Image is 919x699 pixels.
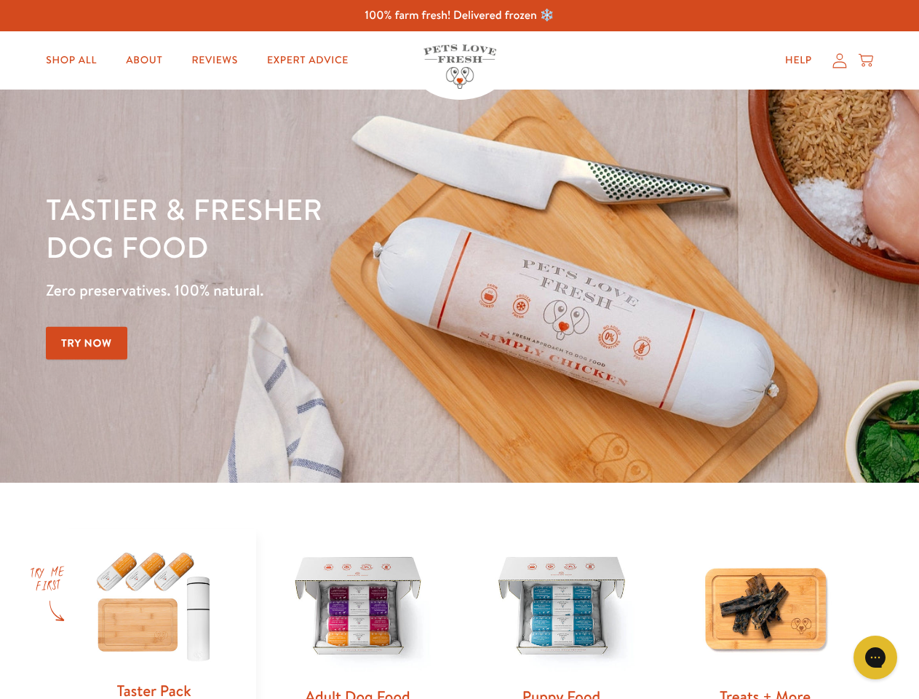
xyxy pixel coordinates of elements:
[34,46,108,75] a: Shop All
[46,190,597,266] h1: Tastier & fresher dog food
[255,46,360,75] a: Expert Advice
[846,631,904,684] iframe: Gorgias live chat messenger
[423,44,496,89] img: Pets Love Fresh
[114,46,174,75] a: About
[773,46,824,75] a: Help
[180,46,249,75] a: Reviews
[46,277,597,304] p: Zero preservatives. 100% natural.
[46,327,127,360] a: Try Now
